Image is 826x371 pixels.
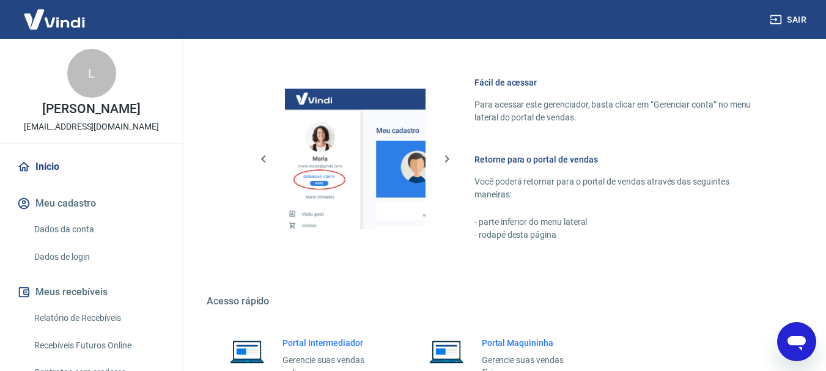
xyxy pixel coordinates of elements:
a: Dados da conta [29,217,168,242]
a: Recebíveis Futuros Online [29,333,168,358]
p: [PERSON_NAME] [42,103,140,116]
p: Você poderá retornar para o portal de vendas através das seguintes maneiras: [474,175,767,201]
img: Vindi [15,1,94,38]
p: [EMAIL_ADDRESS][DOMAIN_NAME] [24,120,159,133]
h6: Fácil de acessar [474,76,767,89]
a: Dados de login [29,244,168,270]
a: Início [15,153,168,180]
img: Imagem da dashboard mostrando o botão de gerenciar conta na sidebar no lado esquerdo [285,89,426,229]
button: Meus recebíveis [15,279,168,306]
button: Meu cadastro [15,190,168,217]
a: Relatório de Recebíveis [29,306,168,331]
h6: Portal Maquininha [482,337,583,349]
img: Imagem de um notebook aberto [421,337,472,366]
iframe: Botão para abrir a janela de mensagens [777,322,816,361]
h5: Acesso rápido [207,295,797,307]
img: Imagem de um notebook aberto [221,337,273,366]
p: - rodapé desta página [474,229,767,241]
div: L [67,49,116,98]
button: Sair [767,9,811,31]
p: Para acessar este gerenciador, basta clicar em “Gerenciar conta” no menu lateral do portal de ven... [474,98,767,124]
h6: Portal Intermediador [282,337,384,349]
p: - parte inferior do menu lateral [474,216,767,229]
h6: Retorne para o portal de vendas [474,153,767,166]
